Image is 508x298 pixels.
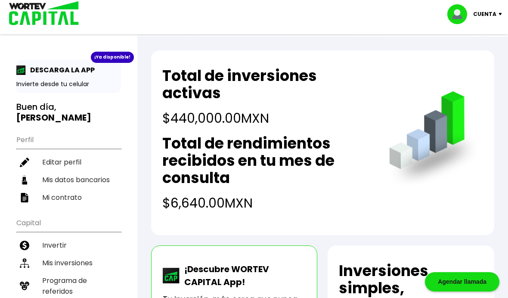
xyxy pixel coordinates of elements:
img: profile-image [447,4,473,24]
img: grafica.516fef24.png [385,91,483,189]
a: Mis inversiones [16,254,121,272]
a: Mis datos bancarios [16,171,121,189]
img: contrato-icon.f2db500c.svg [20,193,29,202]
p: Cuenta [473,8,496,21]
h2: Total de inversiones activas [162,67,372,102]
ul: Perfil [16,130,121,206]
img: wortev-capital-app-icon [163,268,180,283]
div: ¡Ya disponible! [91,52,134,63]
img: app-icon [16,65,26,75]
div: Agendar llamada [425,272,499,292]
p: ¡Descubre WORTEV CAPITAL App! [180,263,306,289]
b: [PERSON_NAME] [16,112,91,124]
a: Editar perfil [16,153,121,171]
img: inversiones-icon.6695dc30.svg [20,258,29,268]
h4: $6,640.00 MXN [162,193,372,213]
img: recomiendanos-icon.9b8e9327.svg [20,281,29,291]
h2: Total de rendimientos recibidos en tu mes de consulta [162,135,372,186]
h4: $440,000.00 MXN [162,109,372,128]
a: Invertir [16,236,121,254]
h3: Buen día, [16,102,121,123]
p: Invierte desde tu celular [16,80,121,89]
img: invertir-icon.b3b967d7.svg [20,241,29,250]
img: icon-down [496,13,508,16]
img: editar-icon.952d3147.svg [20,158,29,167]
a: Mi contrato [16,189,121,206]
img: datos-icon.10cf9172.svg [20,175,29,185]
p: DESCARGA LA APP [26,65,95,75]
